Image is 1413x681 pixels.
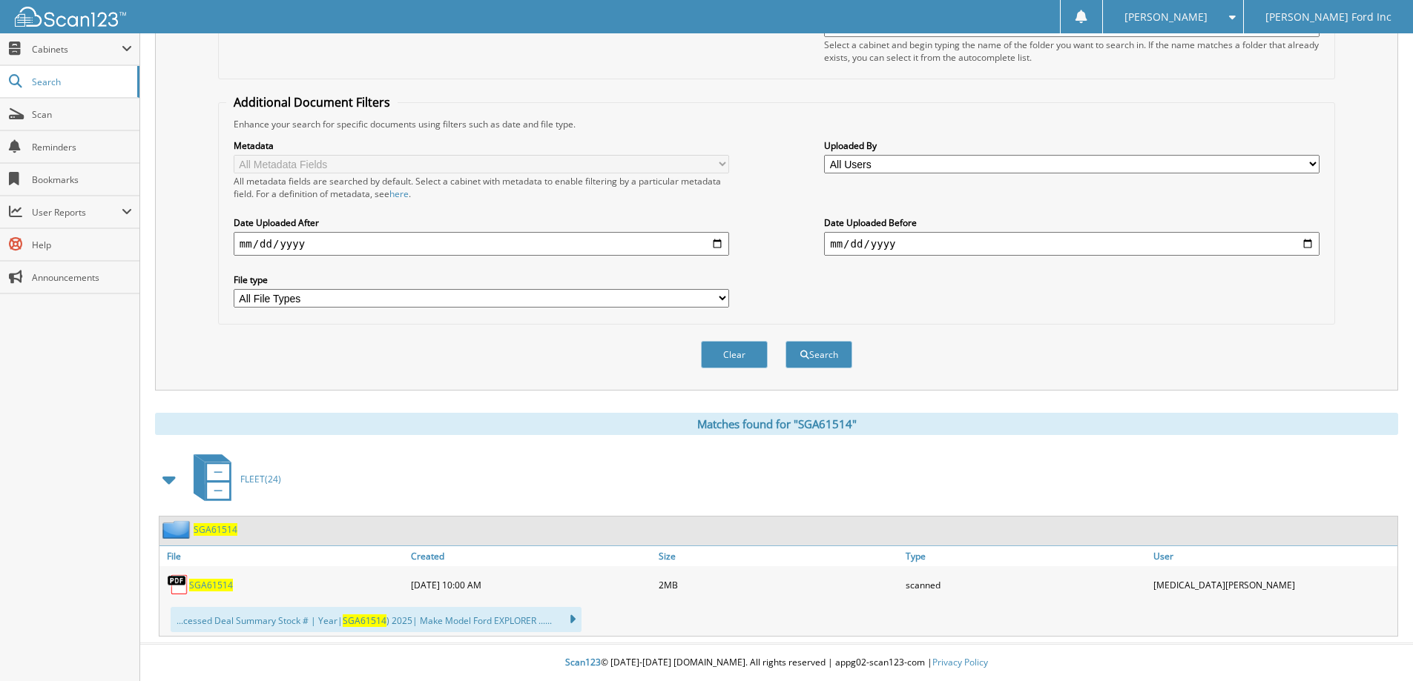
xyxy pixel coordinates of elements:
a: File [159,546,407,566]
input: end [824,232,1320,256]
img: scan123-logo-white.svg [15,7,126,27]
img: folder2.png [162,520,194,539]
a: here [389,187,409,200]
a: SGA61514 [194,523,237,536]
div: [DATE] 10:00 AM [407,570,655,599]
span: Help [32,239,132,251]
span: Cabinets [32,43,122,56]
label: Date Uploaded After [234,216,729,229]
a: User [1150,546,1397,566]
a: FLEET(24) [185,450,281,508]
input: start [234,232,729,256]
span: Scan123 [565,656,601,668]
div: All metadata fields are searched by default. Select a cabinet with metadata to enable filtering b... [234,175,729,200]
a: SGA61514 [189,579,233,591]
a: Type [902,546,1150,566]
span: Scan [32,108,132,121]
div: [MEDICAL_DATA][PERSON_NAME] [1150,570,1397,599]
label: File type [234,273,729,286]
span: Announcements [32,271,132,284]
span: [PERSON_NAME] Ford Inc [1265,13,1391,21]
span: SGA61514 [343,614,386,627]
img: PDF.png [167,574,189,596]
label: Date Uploaded Before [824,216,1320,229]
span: Search [32,76,130,88]
legend: Additional Document Filters [226,94,398,110]
div: Matches found for "SGA61514" [155,413,1398,435]
span: [PERSON_NAME] [1124,13,1208,21]
span: Reminders [32,141,132,153]
div: Enhance your search for specific documents using filters such as date and file type. [226,118,1327,130]
div: Select a cabinet and begin typing the name of the folder you want to search in. If the name match... [824,39,1320,64]
label: Metadata [234,139,729,152]
a: Size [655,546,903,566]
label: Uploaded By [824,139,1320,152]
div: 2MB [655,570,903,599]
span: FLEET(24) [240,473,281,485]
span: Bookmarks [32,173,132,186]
iframe: Chat Widget [1339,610,1413,681]
button: Search [785,341,852,368]
div: scanned [902,570,1150,599]
div: ...cessed Deal Summary Stock # | Year| ) 2025| Make Model Ford EXPLORER ...... [171,607,582,632]
a: Privacy Policy [932,656,988,668]
span: User Reports [32,206,122,219]
div: © [DATE]-[DATE] [DOMAIN_NAME]. All rights reserved | appg02-scan123-com | [140,645,1413,681]
a: Created [407,546,655,566]
button: Clear [701,341,768,368]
